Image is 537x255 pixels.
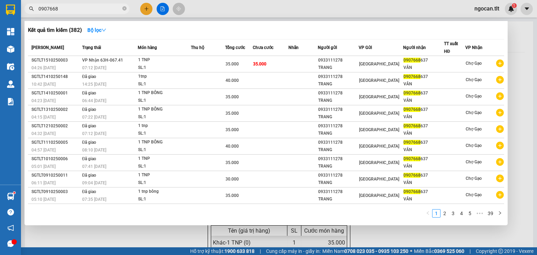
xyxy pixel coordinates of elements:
[403,122,444,130] div: 637
[403,130,444,137] div: VÂN
[82,131,106,136] span: 07:12 [DATE]
[82,45,101,50] span: Trạng thái
[318,45,337,50] span: Người gửi
[496,59,504,67] span: plus-circle
[82,164,106,169] span: 07:41 [DATE]
[403,188,444,196] div: 637
[474,209,485,218] span: •••
[82,197,106,202] span: 07:35 [DATE]
[138,73,191,80] div: 1tnp
[486,210,495,217] a: 39
[359,127,399,132] span: [GEOGRAPHIC_DATA]
[496,142,504,149] span: plus-circle
[288,45,299,50] span: Nhãn
[466,192,482,197] span: Chợ Gạo
[466,160,482,164] span: Chợ Gạo
[466,127,482,132] span: Chợ Gạo
[403,80,444,88] div: VÂN
[38,5,121,13] input: Tìm tên, số ĐT hoặc mã đơn
[496,92,504,100] span: plus-circle
[138,155,191,163] div: 1 TNP
[82,65,106,70] span: 07:12 [DATE]
[444,41,458,54] span: TT xuất HĐ
[31,148,56,153] span: 04:57 [DATE]
[7,240,14,247] span: message
[31,98,56,103] span: 04:23 [DATE]
[403,196,444,203] div: VÂN
[225,111,239,116] span: 35.000
[138,80,191,88] div: SL: 1
[466,77,482,82] span: Chợ Gạo
[7,80,14,88] img: warehouse-icon
[82,148,106,153] span: 08:10 [DATE]
[225,193,239,198] span: 35.000
[138,179,191,187] div: SL: 1
[318,122,358,130] div: 0933111278
[7,63,14,70] img: warehouse-icon
[496,158,504,166] span: plus-circle
[7,98,14,105] img: solution-icon
[31,172,80,179] div: SGTLT0910250011
[403,189,421,194] span: 0907668
[31,57,80,64] div: SGTLT1510250003
[359,78,399,83] span: [GEOGRAPHIC_DATA]
[496,175,504,182] span: plus-circle
[359,94,399,99] span: [GEOGRAPHIC_DATA]
[138,146,191,154] div: SL: 1
[7,28,14,35] img: dashboard-icon
[359,45,372,50] span: VP Gửi
[403,155,444,163] div: 637
[7,45,14,53] img: warehouse-icon
[225,62,239,66] span: 35.000
[359,177,399,182] span: [GEOGRAPHIC_DATA]
[191,45,204,50] span: Thu hộ
[225,177,239,182] span: 30.000
[496,209,504,218] li: Next Page
[496,109,504,116] span: plus-circle
[31,180,56,185] span: 06:11 [DATE]
[31,82,56,87] span: 10:42 [DATE]
[449,209,457,218] li: 3
[403,91,421,95] span: 0907668
[138,188,191,196] div: 1 tnp bông
[31,106,80,113] div: SGTLT1310250002
[403,74,421,79] span: 0907668
[138,171,191,179] div: 1 TNP
[31,131,56,136] span: 04:32 [DATE]
[403,156,421,161] span: 0907668
[403,113,444,121] div: VÂN
[403,163,444,170] div: VÂN
[498,211,502,215] span: right
[426,211,430,215] span: left
[253,62,266,66] span: 35.000
[31,139,80,146] div: SGTLT1110250005
[138,196,191,203] div: SL: 1
[496,209,504,218] button: right
[466,61,482,66] span: Chợ Gạo
[31,155,80,163] div: SGTLT1010250006
[122,6,127,12] span: close-circle
[82,107,96,112] span: Đã giao
[318,188,358,196] div: 0933111278
[31,205,80,212] div: SGTLT0810250055
[82,24,112,36] button: Bộ lọcdown
[28,27,82,34] h3: Kết quả tìm kiếm ( 382 )
[31,115,56,120] span: 04:15 [DATE]
[318,90,358,97] div: 0933111278
[359,193,399,198] span: [GEOGRAPHIC_DATA]
[318,97,358,104] div: TRANG
[7,193,14,200] img: warehouse-icon
[13,192,15,194] sup: 1
[82,173,96,178] span: Đã giao
[359,144,399,149] span: [GEOGRAPHIC_DATA]
[449,210,457,217] a: 3
[403,58,421,63] span: 0907668
[318,179,358,186] div: TRANG
[138,139,191,146] div: 1 TNP BÔNG
[138,204,191,212] div: 1 tnp
[138,122,191,130] div: 1 tnp
[225,144,239,149] span: 40.000
[318,146,358,154] div: TRANG
[318,80,358,88] div: TRANG
[424,209,432,218] li: Previous Page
